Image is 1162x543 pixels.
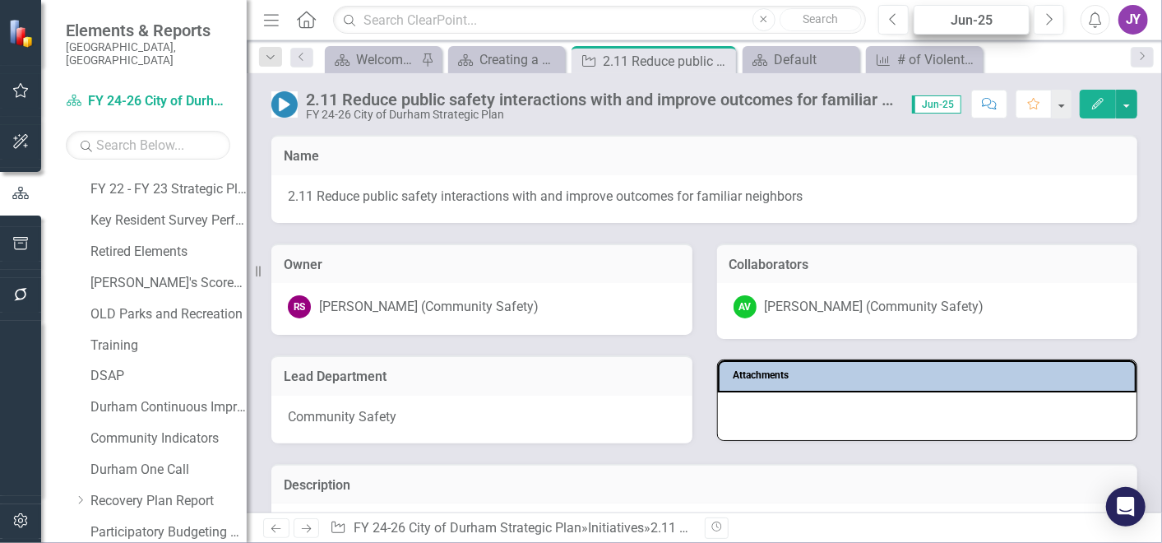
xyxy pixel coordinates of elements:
[66,21,230,40] span: Elements & Reports
[90,523,247,542] a: Participatory Budgeting Scoring
[1118,5,1148,35] button: JY
[356,49,417,70] div: Welcome to the FY [DATE]-[DATE] Strategic Plan Landing Page!
[284,478,1125,493] h3: Description
[66,92,230,111] a: FY 24-26 City of Durham Strategic Plan
[803,12,838,26] span: Search
[329,49,417,70] a: Welcome to the FY [DATE]-[DATE] Strategic Plan Landing Page!
[284,258,680,272] h3: Owner
[306,90,896,109] div: 2.11 Reduce public safety interactions with and improve outcomes for familiar neighbors
[747,49,855,70] a: Default
[66,40,230,67] small: [GEOGRAPHIC_DATA], [GEOGRAPHIC_DATA]
[729,258,1126,272] h3: Collaborators
[66,131,230,160] input: Search Below...
[319,298,539,317] div: [PERSON_NAME] (Community Safety)
[284,149,1125,164] h3: Name
[288,188,1121,207] span: 2.11 Reduce public safety interactions with and improve outcomes for familiar neighbors
[912,95,961,114] span: Jun-25
[90,305,247,324] a: OLD Parks and Recreation
[780,8,862,31] button: Search
[90,367,247,386] a: DSAP
[288,409,396,425] span: Community Safety
[306,109,896,121] div: FY 24-26 City of Durham Strategic Plan
[765,298,984,317] div: [PERSON_NAME] (Community Safety)
[288,295,311,318] div: RS
[734,370,1127,381] h3: Attachments
[90,211,247,230] a: Key Resident Survey Performance Scorecard
[333,6,866,35] input: Search ClearPoint...
[897,49,979,70] div: # of Violent Crimes per 100,000
[734,295,757,318] div: AV
[90,429,247,448] a: Community Indicators
[588,520,644,536] a: Initiatives
[90,180,247,199] a: FY 22 - FY 23 Strategic Plan
[354,520,581,536] a: FY 24-26 City of Durham Strategic Plan
[330,519,692,538] div: » »
[603,51,732,72] div: 2.11 Reduce public safety interactions with and improve outcomes for familiar neighbors
[90,492,247,511] a: Recovery Plan Report
[479,49,561,70] div: Creating a Safer Community Together
[271,91,298,118] img: In Progress
[870,49,979,70] a: # of Violent Crimes per 100,000
[452,49,561,70] a: Creating a Safer Community Together
[90,274,247,293] a: [PERSON_NAME]'s Scorecard
[284,369,680,384] h3: Lead Department
[90,243,247,262] a: Retired Elements
[8,19,37,48] img: ClearPoint Strategy
[914,5,1030,35] button: Jun-25
[1106,487,1146,527] div: Open Intercom Messenger
[90,398,247,417] a: Durham Continuous Improvement Program
[774,49,855,70] div: Default
[90,461,247,480] a: Durham One Call
[90,336,247,355] a: Training
[919,11,1024,30] div: Jun-25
